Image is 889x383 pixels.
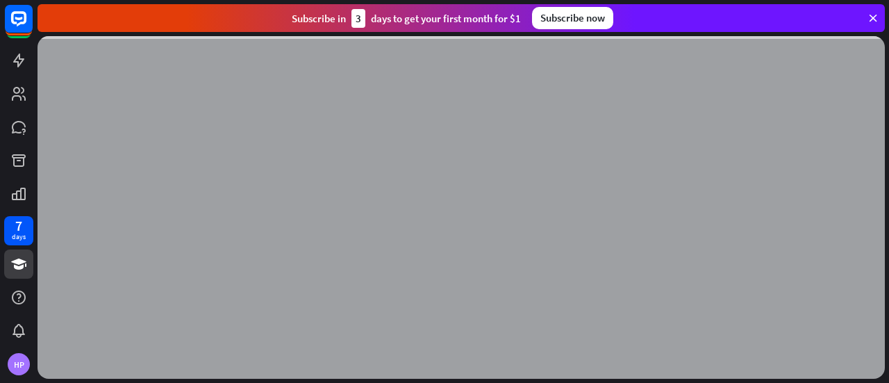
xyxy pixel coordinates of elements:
[15,220,22,232] div: 7
[4,216,33,245] a: 7 days
[292,9,521,28] div: Subscribe in days to get your first month for $1
[12,232,26,242] div: days
[351,9,365,28] div: 3
[8,353,30,375] div: HP
[532,7,613,29] div: Subscribe now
